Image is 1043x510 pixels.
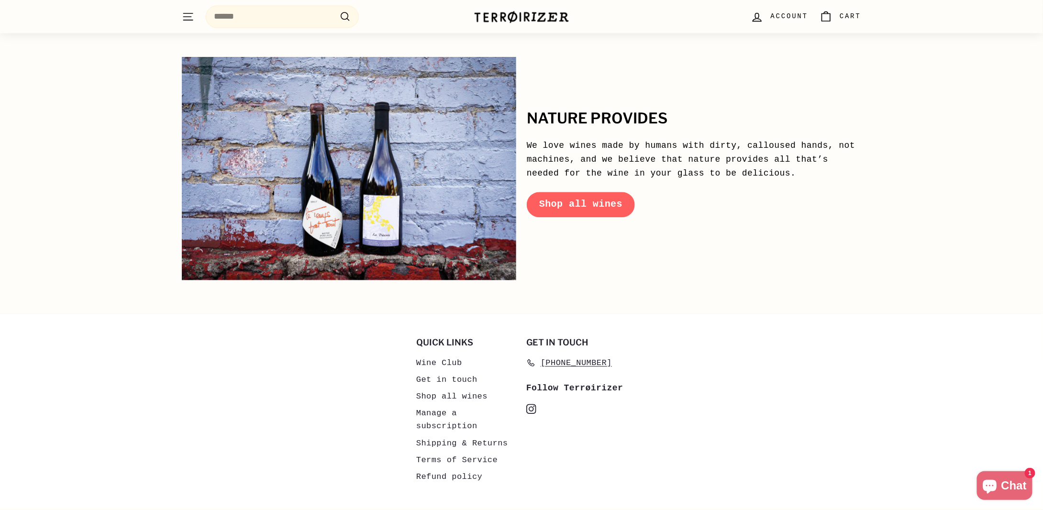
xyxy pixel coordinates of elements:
h2: Quick links [416,338,517,347]
a: Refund policy [416,468,482,485]
span: Account [771,11,808,22]
h2: Get in touch [526,338,627,347]
a: Wine Club [416,355,462,371]
a: Cart [814,2,867,31]
a: Shipping & Returns [416,435,508,452]
a: Account [745,2,814,31]
span: Cart [840,11,861,22]
p: We love wines made by humans with dirty, calloused hands, not machines, and we believe that natur... [527,139,861,180]
a: Terms of Service [416,452,498,468]
span: [PHONE_NUMBER] [541,356,612,369]
h2: nature provides [527,111,861,127]
div: Follow Terrøirizer [526,381,627,395]
a: Shop all wines [527,192,635,217]
a: Get in touch [416,371,477,388]
a: Shop all wines [416,388,488,405]
a: [PHONE_NUMBER] [526,355,612,371]
inbox-online-store-chat: Shopify online store chat [974,471,1035,502]
a: Manage a subscription [416,405,517,434]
